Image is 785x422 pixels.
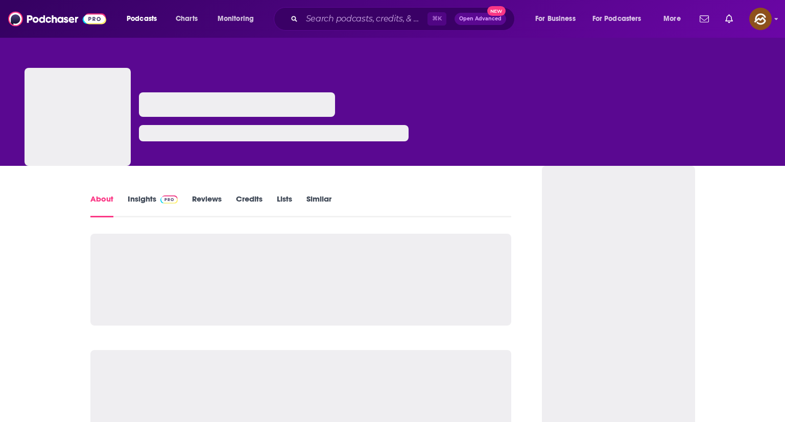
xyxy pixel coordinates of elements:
span: Podcasts [127,12,157,26]
input: Search podcasts, credits, & more... [302,11,427,27]
a: InsightsPodchaser Pro [128,194,178,217]
span: Open Advanced [459,16,502,21]
a: About [90,194,113,217]
button: open menu [656,11,694,27]
span: More [663,12,681,26]
a: Credits [236,194,263,217]
span: For Business [535,12,576,26]
a: Show notifications dropdown [721,10,737,28]
a: Charts [169,11,204,27]
span: For Podcasters [592,12,641,26]
a: Reviews [192,194,222,217]
span: Charts [176,12,198,26]
img: Podchaser Pro [160,195,178,204]
button: Show profile menu [749,8,772,30]
span: Monitoring [218,12,254,26]
span: Logged in as hey85204 [749,8,772,30]
span: New [487,6,506,16]
button: open menu [120,11,170,27]
button: open menu [210,11,267,27]
a: Similar [306,194,331,217]
a: Lists [277,194,292,217]
img: Podchaser - Follow, Share and Rate Podcasts [8,9,106,29]
a: Show notifications dropdown [696,10,713,28]
button: open menu [528,11,588,27]
button: open menu [586,11,656,27]
span: ⌘ K [427,12,446,26]
div: Search podcasts, credits, & more... [283,7,525,31]
img: User Profile [749,8,772,30]
button: Open AdvancedNew [455,13,506,25]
